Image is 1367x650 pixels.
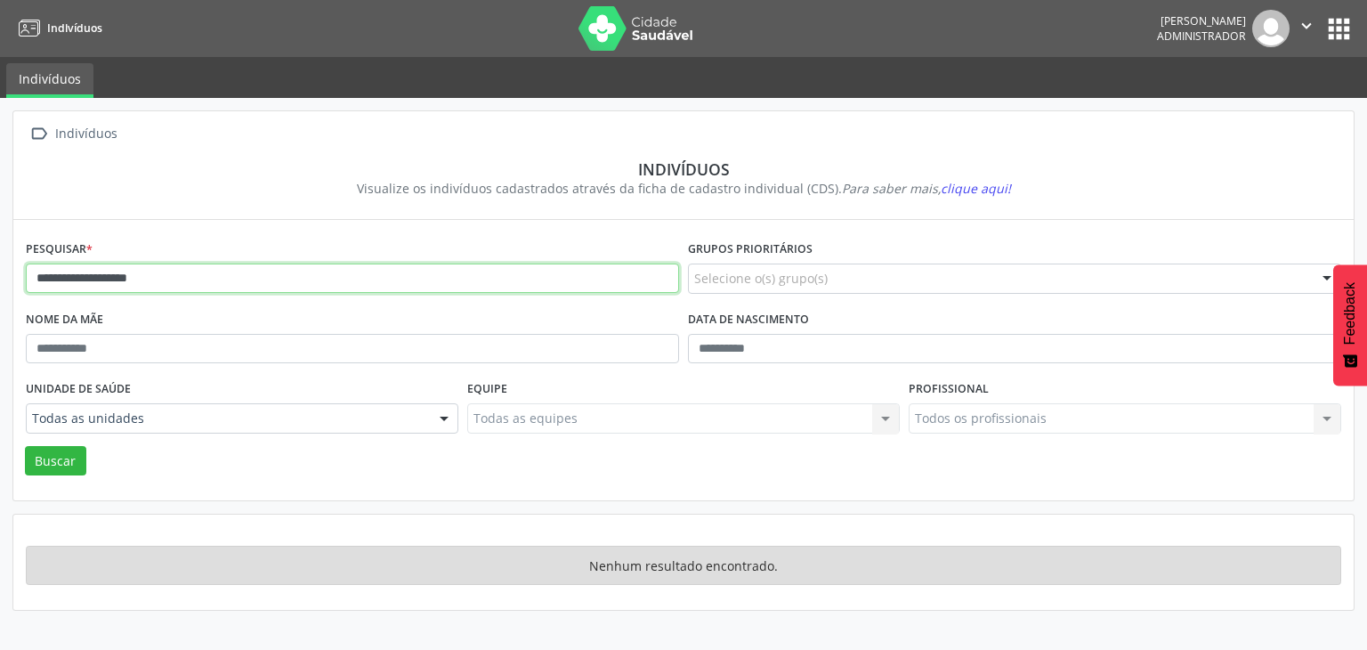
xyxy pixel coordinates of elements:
[1323,13,1355,45] button: apps
[26,121,52,147] i: 
[47,20,102,36] span: Indivíduos
[26,546,1341,585] div: Nenhum resultado encontrado.
[1252,10,1290,47] img: img
[688,306,809,334] label: Data de nascimento
[842,180,1011,197] i: Para saber mais,
[688,236,813,264] label: Grupos prioritários
[38,159,1329,179] div: Indivíduos
[1342,282,1358,345] span: Feedback
[12,13,102,43] a: Indivíduos
[1333,264,1367,386] button: Feedback - Mostrar pesquisa
[941,180,1011,197] span: clique aqui!
[26,306,103,334] label: Nome da mãe
[694,269,828,288] span: Selecione o(s) grupo(s)
[25,446,86,476] button: Buscar
[1157,13,1246,28] div: [PERSON_NAME]
[32,410,422,427] span: Todas as unidades
[38,179,1329,198] div: Visualize os indivíduos cadastrados através da ficha de cadastro individual (CDS).
[1290,10,1323,47] button: 
[26,121,120,147] a:  Indivíduos
[6,63,93,98] a: Indivíduos
[1157,28,1246,44] span: Administrador
[52,121,120,147] div: Indivíduos
[26,236,93,264] label: Pesquisar
[467,376,507,403] label: Equipe
[26,376,131,403] label: Unidade de saúde
[1297,16,1316,36] i: 
[909,376,989,403] label: Profissional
